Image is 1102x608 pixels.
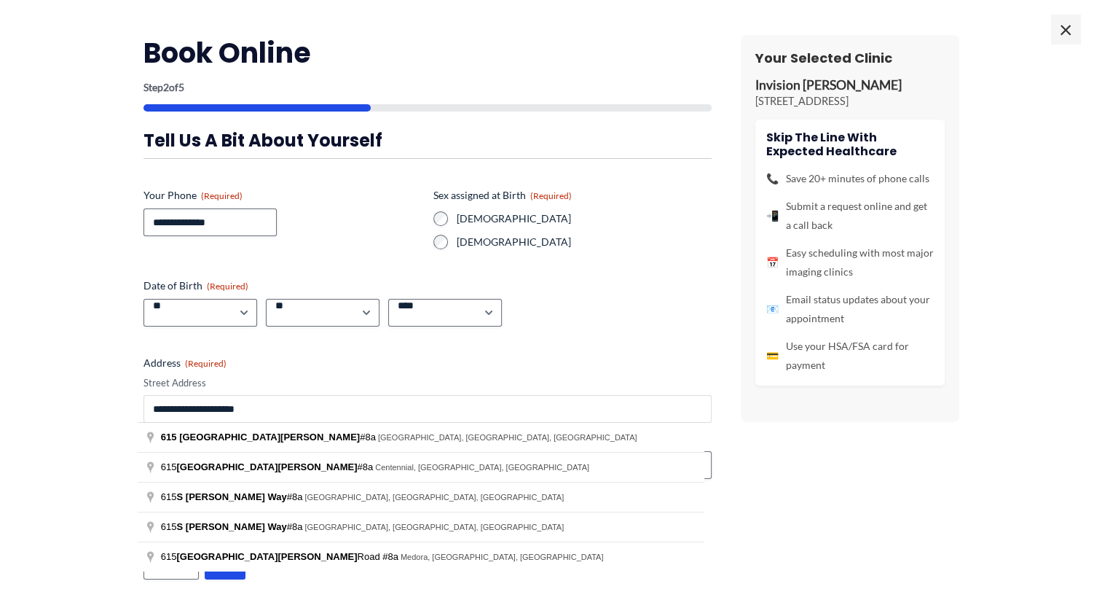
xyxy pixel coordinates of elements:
legend: Sex assigned at Birth [433,188,572,203]
span: Medora, [GEOGRAPHIC_DATA], [GEOGRAPHIC_DATA] [401,553,604,561]
span: S [PERSON_NAME] Way [177,491,287,502]
span: Centennial, [GEOGRAPHIC_DATA], [GEOGRAPHIC_DATA] [375,463,589,472]
h4: Skip the line with Expected Healthcare [766,130,934,158]
span: 615 [161,432,177,443]
span: 615 #8a [161,491,305,502]
p: Step of [143,82,712,93]
h3: Tell us a bit about yourself [143,129,712,152]
label: [DEMOGRAPHIC_DATA] [457,235,712,249]
span: 📞 [766,169,779,188]
span: [GEOGRAPHIC_DATA], [GEOGRAPHIC_DATA], [GEOGRAPHIC_DATA] [304,523,564,531]
p: [STREET_ADDRESS] [755,94,945,109]
span: (Required) [207,281,248,292]
p: Invision [PERSON_NAME] [755,77,945,94]
label: Your Phone [143,188,422,203]
span: (Required) [185,358,227,369]
span: [GEOGRAPHIC_DATA][PERSON_NAME] [177,461,358,472]
li: Email status updates about your appointment [766,290,934,328]
span: 📲 [766,206,779,225]
span: [GEOGRAPHIC_DATA], [GEOGRAPHIC_DATA], [GEOGRAPHIC_DATA] [304,493,564,502]
span: (Required) [530,190,572,201]
li: Use your HSA/FSA card for payment [766,337,934,375]
span: 📧 [766,300,779,319]
span: 615 #8a [161,461,375,472]
li: Submit a request online and get a call back [766,197,934,235]
li: Easy scheduling with most major imaging clinics [766,243,934,281]
span: 💳 [766,346,779,365]
h2: Book Online [143,35,712,71]
label: [DEMOGRAPHIC_DATA] [457,211,712,226]
span: [GEOGRAPHIC_DATA][PERSON_NAME] [177,551,358,562]
legend: Date of Birth [143,278,248,293]
label: Street Address [143,376,712,390]
span: × [1051,15,1080,44]
h3: Your Selected Clinic [755,50,945,66]
li: Save 20+ minutes of phone calls [766,169,934,188]
span: S [PERSON_NAME] Way [177,521,287,532]
legend: Address [143,356,227,370]
span: #8a [161,432,378,443]
span: 📅 [766,253,779,272]
span: (Required) [201,190,243,201]
span: 5 [178,81,184,93]
span: [GEOGRAPHIC_DATA][PERSON_NAME] [179,432,360,443]
span: 2 [163,81,169,93]
span: 615 Road #8a [161,551,401,562]
span: 615 #8a [161,521,305,532]
span: [GEOGRAPHIC_DATA], [GEOGRAPHIC_DATA], [GEOGRAPHIC_DATA] [378,433,637,442]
